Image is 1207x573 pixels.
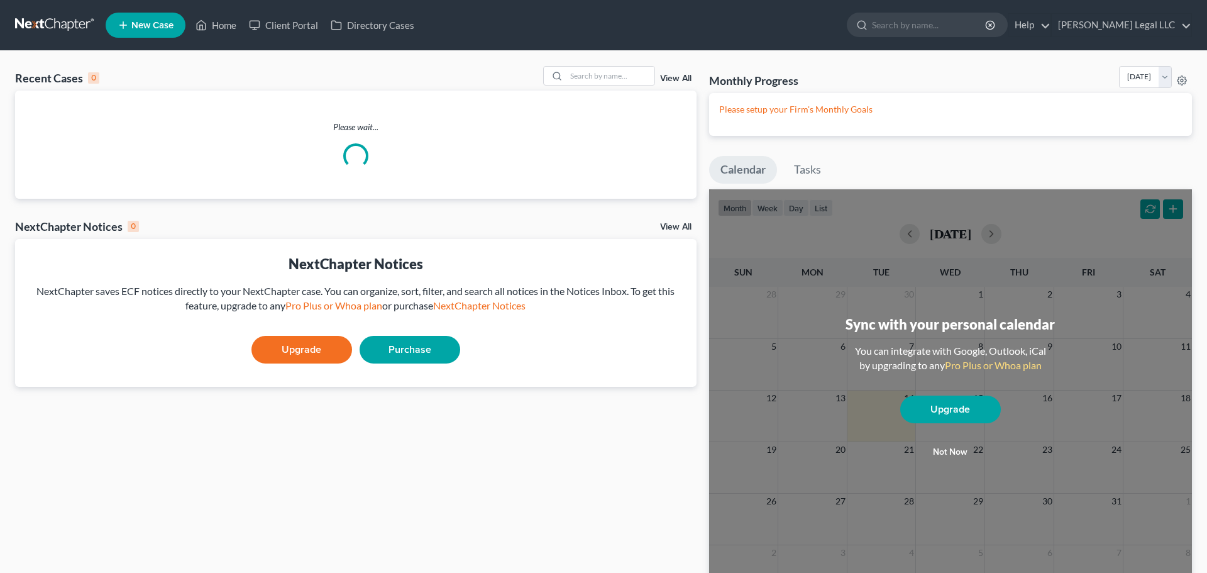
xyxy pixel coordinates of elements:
[128,221,139,232] div: 0
[15,121,697,133] p: Please wait...
[251,336,352,364] a: Upgrade
[846,314,1055,334] div: Sync with your personal calendar
[88,72,99,84] div: 0
[945,359,1042,371] a: Pro Plus or Whoa plan
[1008,14,1050,36] a: Help
[660,74,692,83] a: View All
[719,103,1182,116] p: Please setup your Firm's Monthly Goals
[360,336,460,364] a: Purchase
[324,14,421,36] a: Directory Cases
[433,299,526,311] a: NextChapter Notices
[900,440,1001,465] button: Not now
[189,14,243,36] a: Home
[709,156,777,184] a: Calendar
[25,254,686,274] div: NextChapter Notices
[285,299,382,311] a: Pro Plus or Whoa plan
[566,67,654,85] input: Search by name...
[15,219,139,234] div: NextChapter Notices
[15,70,99,86] div: Recent Cases
[1052,14,1191,36] a: [PERSON_NAME] Legal LLC
[900,396,1001,423] a: Upgrade
[25,284,686,313] div: NextChapter saves ECF notices directly to your NextChapter case. You can organize, sort, filter, ...
[872,13,987,36] input: Search by name...
[850,344,1051,373] div: You can integrate with Google, Outlook, iCal by upgrading to any
[660,223,692,231] a: View All
[131,21,174,30] span: New Case
[243,14,324,36] a: Client Portal
[709,73,798,88] h3: Monthly Progress
[783,156,832,184] a: Tasks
